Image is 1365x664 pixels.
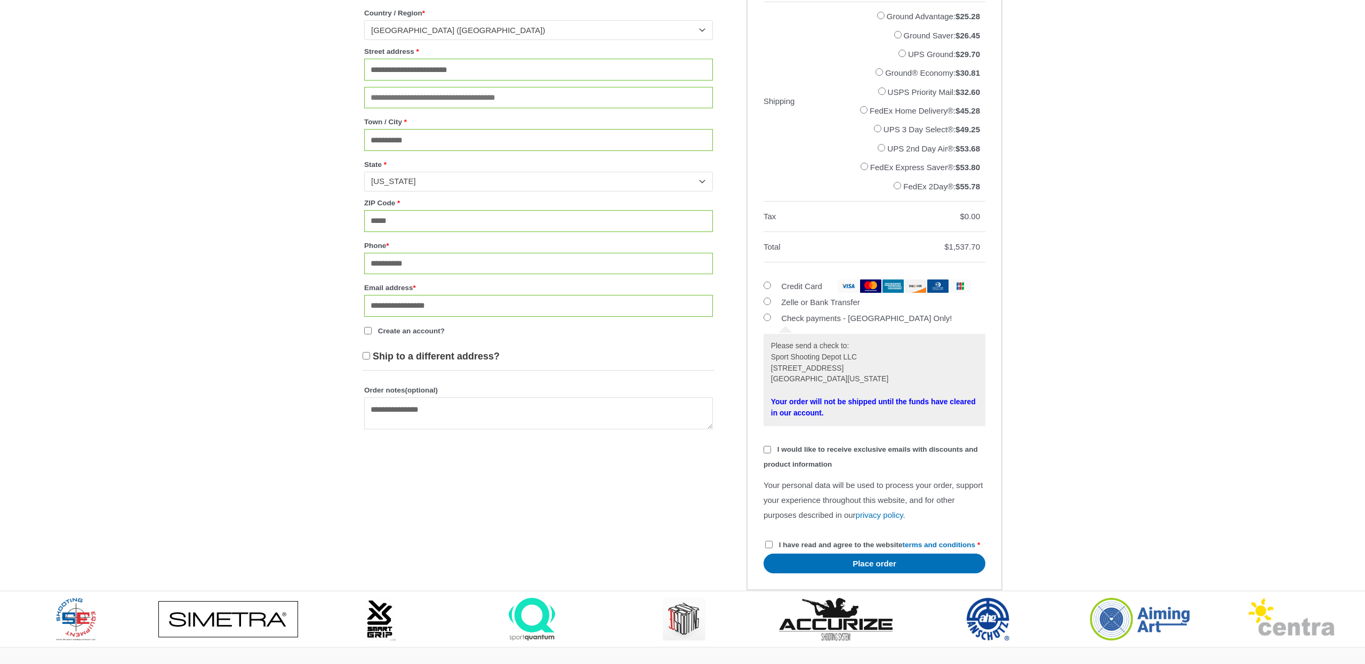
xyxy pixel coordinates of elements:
[955,125,960,134] span: $
[781,314,952,323] label: Check payments - [GEOGRAPHIC_DATA] Only!
[364,281,713,295] label: Email address
[903,182,980,191] label: FedEx 2Day®:
[364,196,713,210] label: ZIP Code
[955,87,980,97] bdi: 32.60
[960,212,964,221] span: $
[363,352,370,359] input: Ship to a different address?
[364,383,713,397] label: Order notes
[955,68,960,77] span: $
[884,125,980,134] label: UPS 3 Day Select®:
[764,478,985,523] p: Your personal data will be used to process your order, support your experience throughout this we...
[771,341,978,385] p: Please send a check to: Sport Shooting Depot LLC [STREET_ADDRESS] [GEOGRAPHIC_DATA][US_STATE]
[955,163,960,172] span: $
[371,176,696,187] span: Texas
[955,87,960,97] span: $
[856,510,903,519] a: privacy policy
[955,163,980,172] bdi: 53.80
[887,12,980,21] label: Ground Advantage:
[764,445,978,468] span: I would like to receive exclusive emails with discounts and product information
[781,282,971,291] label: Credit Card
[977,541,980,549] abbr: required
[364,20,713,40] span: Country / Region
[960,212,980,221] bdi: 0.00
[955,12,980,21] bdi: 25.28
[927,279,949,293] img: dinersclub
[955,68,980,77] bdi: 30.81
[870,163,980,172] label: FedEx Express Saver®:
[944,242,949,251] span: $
[885,68,980,77] label: Ground® Economy:
[882,279,904,293] img: amex
[944,242,980,251] bdi: 1,537.70
[950,279,971,293] img: jcb
[371,25,696,36] span: United States (US)
[887,144,980,153] label: UPS 2nd Day Air®:
[405,386,438,394] span: (optional)
[764,2,818,202] th: Shipping
[955,31,980,40] bdi: 26.45
[838,279,859,293] img: visa
[908,50,980,59] label: UPS Ground:
[364,115,713,129] label: Town / City
[955,106,980,115] bdi: 45.28
[870,106,980,115] label: FedEx Home Delivery®:
[364,44,713,59] label: Street address
[955,144,960,153] span: $
[771,398,976,417] strong: Your order will not be shipped until the funds have cleared in our account.
[905,279,926,293] img: discover
[888,87,980,97] label: USPS Priority Mail:
[955,50,960,59] span: $
[955,50,980,59] bdi: 29.70
[955,182,980,191] bdi: 55.78
[904,31,980,40] label: Ground Saver:
[378,327,445,335] span: Create an account?
[955,144,980,153] bdi: 53.68
[364,6,713,20] label: Country / Region
[765,541,773,548] input: I have read and agree to the websiteterms and conditions *
[903,541,976,549] a: terms and conditions
[779,541,975,549] span: I have read and agree to the website
[364,327,372,334] input: Create an account?
[764,202,818,232] th: Tax
[955,182,960,191] span: $
[860,279,881,293] img: mastercard
[781,298,860,307] label: Zelle or Bank Transfer
[364,238,713,253] label: Phone
[955,106,960,115] span: $
[955,12,960,21] span: $
[764,446,771,453] input: I would like to receive exclusive emails with discounts and product information
[955,125,980,134] bdi: 49.25
[364,157,713,172] label: State
[373,351,500,362] span: Ship to a different address?
[955,31,960,40] span: $
[364,172,713,191] span: State
[764,554,985,573] button: Place order
[764,232,818,262] th: Total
